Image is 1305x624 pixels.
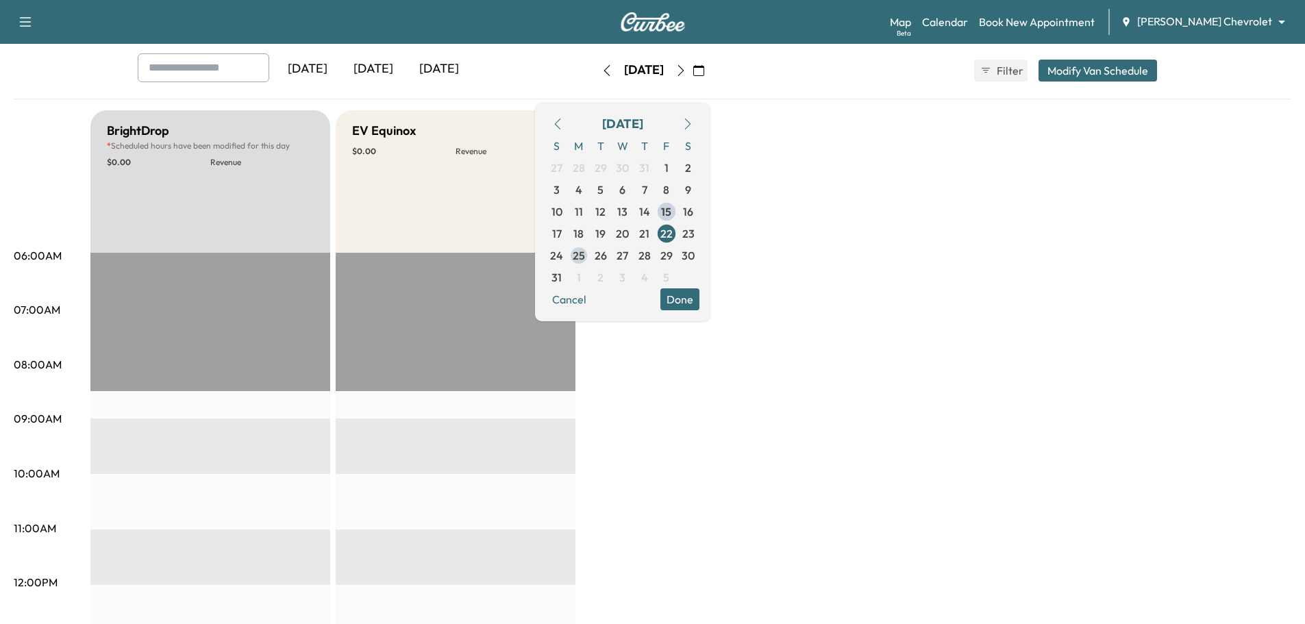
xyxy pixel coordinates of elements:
span: 29 [660,247,673,264]
span: 27 [617,247,628,264]
span: F [656,135,678,157]
p: $ 0.00 [352,146,456,157]
div: [DATE] [624,62,664,79]
div: [DATE] [406,53,472,85]
span: 4 [575,182,582,198]
span: 3 [619,269,625,286]
span: 31 [639,160,649,176]
span: Filter [997,62,1021,79]
span: 4 [641,269,648,286]
a: Calendar [922,14,968,30]
span: 1 [577,269,581,286]
button: Cancel [546,288,593,310]
h5: BrightDrop [107,121,169,140]
span: 20 [616,225,629,242]
span: 5 [663,269,669,286]
button: Done [660,288,699,310]
span: 3 [554,182,560,198]
p: 06:00AM [14,247,62,264]
span: 10 [551,203,562,220]
div: [DATE] [275,53,340,85]
span: 16 [683,203,693,220]
div: Beta [897,28,911,38]
span: 12 [595,203,606,220]
span: 11 [575,203,583,220]
span: [PERSON_NAME] Chevrolet [1137,14,1272,29]
span: W [612,135,634,157]
span: M [568,135,590,157]
span: 19 [595,225,606,242]
span: 23 [682,225,695,242]
span: T [590,135,612,157]
p: Revenue [456,146,559,157]
span: 31 [551,269,562,286]
p: 08:00AM [14,356,62,373]
span: 2 [685,160,691,176]
span: 27 [551,160,562,176]
span: 1 [664,160,669,176]
p: Scheduled hours have been modified for this day [107,140,314,151]
span: S [678,135,699,157]
p: Revenue [210,157,314,168]
span: 24 [550,247,563,264]
span: 25 [573,247,585,264]
span: 18 [573,225,584,242]
p: 07:00AM [14,301,60,318]
span: 6 [619,182,625,198]
span: 7 [642,182,647,198]
span: 30 [682,247,695,264]
span: 2 [597,269,604,286]
p: 12:00PM [14,574,58,590]
span: 28 [638,247,651,264]
span: 14 [639,203,650,220]
span: 8 [663,182,669,198]
span: 15 [661,203,671,220]
p: $ 0.00 [107,157,210,168]
a: MapBeta [890,14,911,30]
span: 9 [685,182,691,198]
p: 09:00AM [14,410,62,427]
button: Filter [974,60,1028,82]
span: 30 [616,160,629,176]
span: 29 [595,160,607,176]
p: 11:00AM [14,520,56,536]
a: Book New Appointment [979,14,1095,30]
span: T [634,135,656,157]
span: 17 [552,225,562,242]
span: 22 [660,225,673,242]
span: 13 [617,203,627,220]
h5: EV Equinox [352,121,416,140]
span: 5 [597,182,604,198]
button: Modify Van Schedule [1039,60,1157,82]
span: 21 [639,225,649,242]
span: S [546,135,568,157]
img: Curbee Logo [620,12,686,32]
p: 10:00AM [14,465,60,482]
div: [DATE] [602,114,643,134]
span: 26 [595,247,607,264]
div: [DATE] [340,53,406,85]
span: 28 [573,160,585,176]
